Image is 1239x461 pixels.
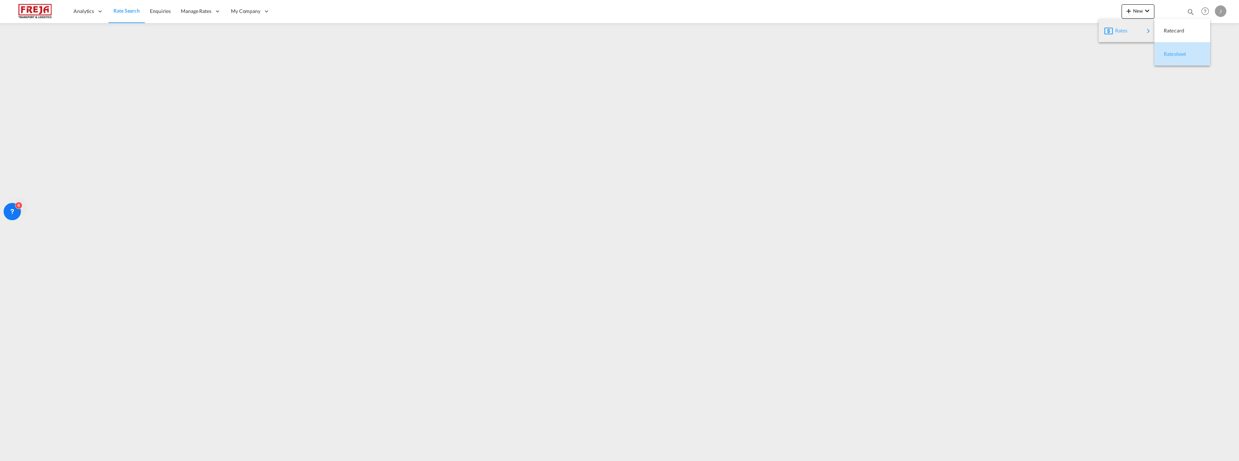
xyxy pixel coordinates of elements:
[1164,23,1172,38] span: Ratecard
[1160,22,1204,40] div: Ratecard
[1164,47,1172,61] span: Ratesheet
[1144,27,1153,35] md-icon: icon-chevron-right
[1160,45,1204,63] div: Ratesheet
[1115,23,1124,38] span: Rates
